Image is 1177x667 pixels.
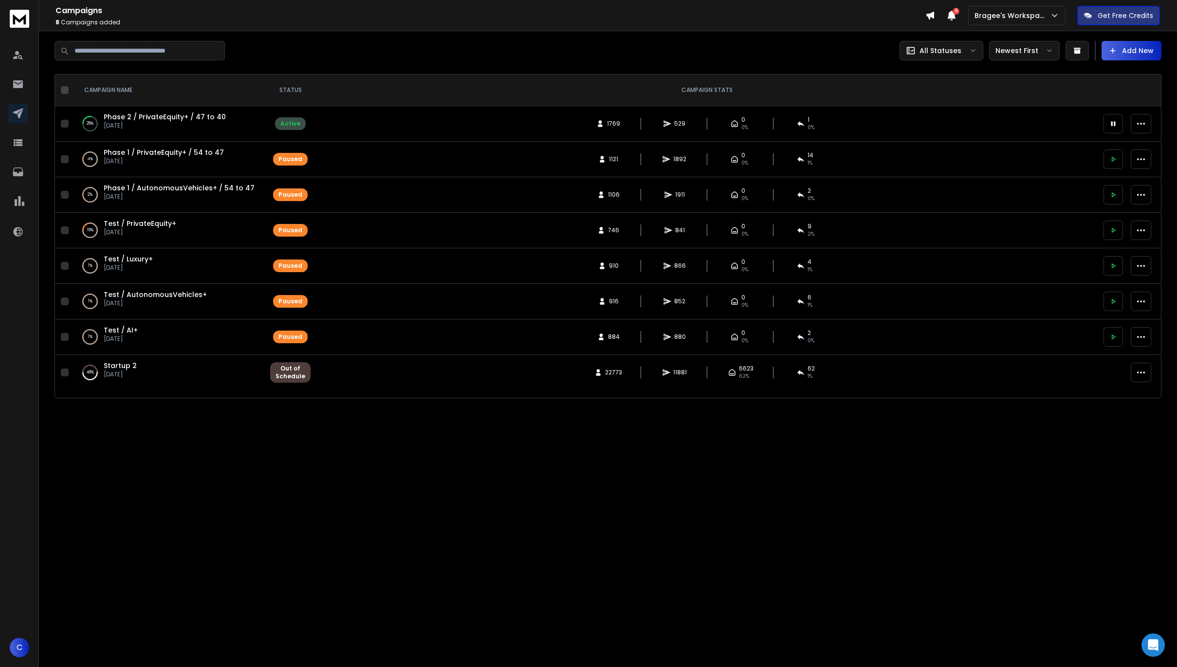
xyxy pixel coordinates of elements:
[953,8,959,15] span: 6
[73,74,264,106] th: CAMPAIGN NAME
[608,226,619,234] span: 746
[276,365,305,380] div: Out of Schedule
[741,230,748,238] span: 0%
[741,258,745,266] span: 0
[674,297,685,305] span: 852
[104,335,138,343] p: [DATE]
[808,230,814,238] span: 2 %
[104,157,224,165] p: [DATE]
[104,361,137,371] a: Startup 2
[741,337,748,345] span: 0%
[741,187,745,195] span: 0
[88,154,93,164] p: 4 %
[87,119,93,129] p: 29 %
[73,284,264,319] td: 1%Test / AutonomousVehicles+[DATE]
[73,142,264,177] td: 4%Phase 1 / PrivateEquity+ / 54 to 47[DATE]
[808,301,812,309] span: 1 %
[104,228,176,236] p: [DATE]
[975,11,1050,20] p: Bragee's Workspace
[280,120,300,128] div: Active
[741,301,748,309] span: 0%
[808,195,814,203] span: 0 %
[316,74,1098,106] th: CAMPAIGN STATS
[808,124,814,131] span: 0 %
[104,122,226,130] p: [DATE]
[104,290,207,299] a: Test / AutonomousVehicles+
[808,329,811,337] span: 2
[278,155,302,163] div: Paused
[607,120,620,128] span: 1769
[605,369,622,376] span: 22773
[88,190,92,200] p: 2 %
[1077,6,1160,25] button: Get Free Credits
[88,296,92,306] p: 1 %
[674,120,685,128] span: 529
[104,254,153,264] a: Test / Luxury+
[87,368,94,377] p: 48 %
[808,365,815,372] span: 62
[673,155,686,163] span: 1892
[808,258,811,266] span: 4
[989,41,1060,60] button: Newest First
[10,10,29,28] img: logo
[741,124,748,131] span: 0%
[73,177,264,213] td: 2%Phase 1 / AutonomousVehicles+ / 54 to 47[DATE]
[808,222,811,230] span: 9
[10,638,29,657] button: C
[808,266,812,274] span: 1 %
[808,159,812,167] span: 1 %
[104,219,176,228] a: Test / PrivateEquity+
[741,116,745,124] span: 0
[739,365,754,372] span: 6623
[104,148,224,157] a: Phase 1 / PrivateEquity+ / 54 to 47
[741,329,745,337] span: 0
[104,299,207,307] p: [DATE]
[808,187,811,195] span: 2
[675,226,685,234] span: 841
[55,5,925,17] h1: Campaigns
[278,333,302,341] div: Paused
[104,193,255,201] p: [DATE]
[88,261,92,271] p: 1 %
[73,106,264,142] td: 29%Phase 2 / PrivateEquity+ / 47 to 40[DATE]
[55,18,59,26] span: 8
[278,262,302,270] div: Paused
[808,372,812,380] span: 1 %
[278,297,302,305] div: Paused
[741,151,745,159] span: 0
[674,262,686,270] span: 866
[741,222,745,230] span: 0
[104,183,255,193] a: Phase 1 / AutonomousVehicles+ / 54 to 47
[278,191,302,199] div: Paused
[264,74,316,106] th: STATUS
[104,264,153,272] p: [DATE]
[741,159,748,167] span: 0%
[675,191,685,199] span: 1911
[73,355,264,390] td: 48%Startup 2[DATE]
[88,332,92,342] p: 1 %
[1102,41,1161,60] button: Add New
[104,112,226,122] a: Phase 2 / PrivateEquity+ / 47 to 40
[808,151,813,159] span: 14
[741,195,748,203] span: 0%
[73,319,264,355] td: 1%Test / AI+[DATE]
[674,333,686,341] span: 880
[55,19,925,26] p: Campaigns added
[741,266,748,274] span: 0%
[609,297,619,305] span: 916
[104,325,138,335] a: Test / AI+
[608,333,620,341] span: 884
[609,262,619,270] span: 910
[87,225,93,235] p: 19 %
[608,191,620,199] span: 1106
[73,213,264,248] td: 19%Test / PrivateEquity+[DATE]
